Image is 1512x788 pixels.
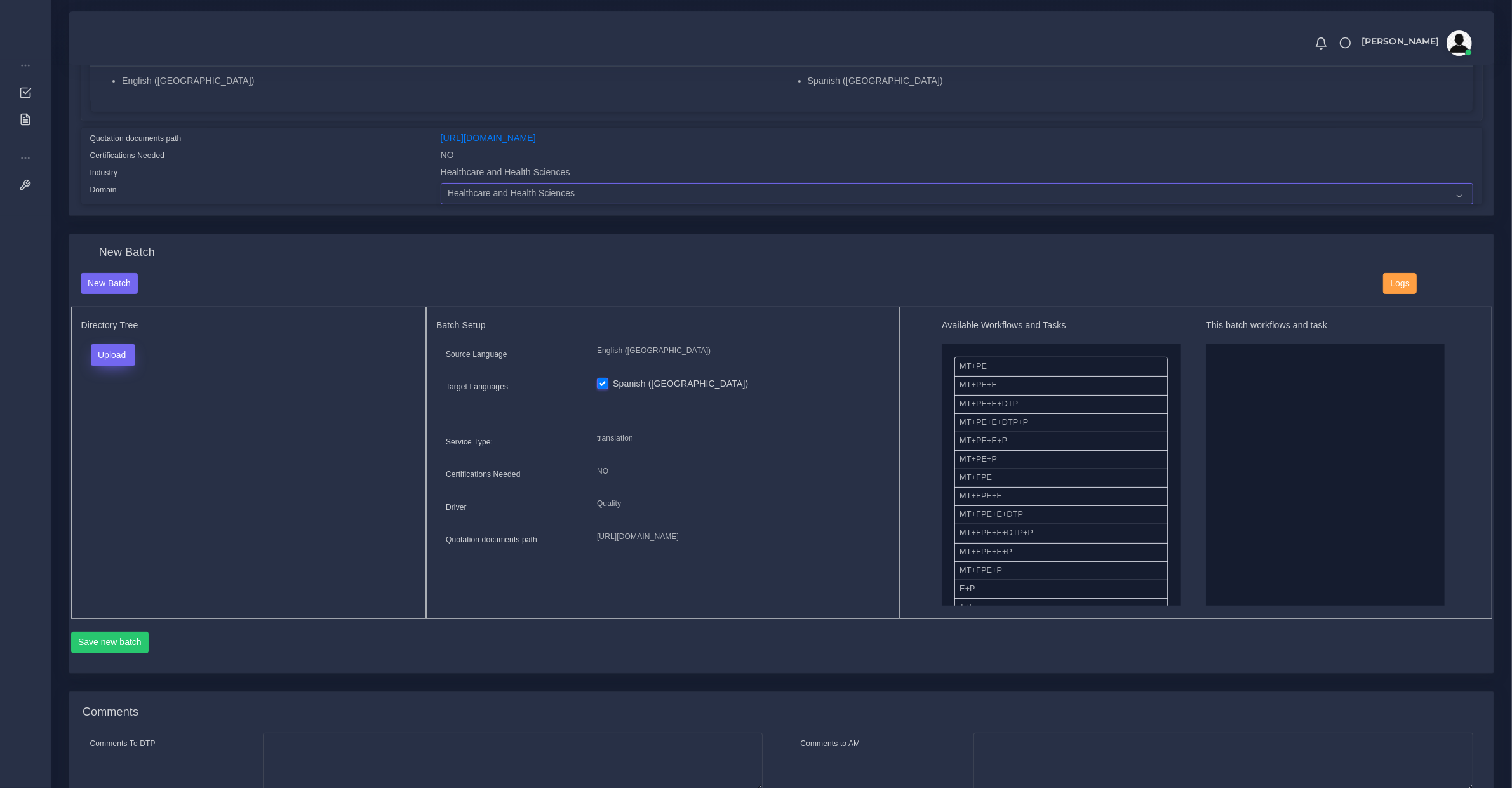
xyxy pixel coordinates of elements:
span: [PERSON_NAME] [1361,37,1440,46]
li: MT+PE+E+DTP+P [954,413,1168,432]
li: MT+PE+E+DTP [954,395,1168,414]
li: MT+PE+P [954,450,1168,469]
p: Quality [597,497,880,511]
label: Source Language [446,349,507,360]
h5: This batch workflows and task [1206,320,1445,331]
li: English ([GEOGRAPHIC_DATA]) [122,74,769,88]
button: Save new batch [71,632,149,653]
li: MT+FPE+E+P [954,543,1168,562]
label: Service Type: [446,436,493,448]
li: MT+PE+E+P [954,432,1168,451]
h4: New Batch [99,246,155,260]
li: MT+PE [954,357,1168,377]
h4: Comments [83,705,138,719]
div: NO [431,149,1483,166]
h5: Available Workflows and Tasks [942,320,1181,331]
button: Logs [1383,273,1417,295]
a: New Batch [81,277,138,288]
label: Driver [446,502,467,513]
img: avatar [1447,30,1472,56]
label: Industry [90,167,118,178]
a: [URL][DOMAIN_NAME] [441,133,536,143]
button: New Batch [81,273,138,295]
label: Spanish ([GEOGRAPHIC_DATA]) [613,377,748,391]
label: Quotation documents path [90,133,182,144]
li: T+E [954,598,1168,617]
p: English ([GEOGRAPHIC_DATA]) [597,344,880,357]
li: MT+PE+E [954,376,1168,395]
span: Logs [1391,278,1410,288]
label: Domain [90,184,117,196]
h5: Batch Setup [436,320,890,331]
a: [PERSON_NAME]avatar [1355,30,1476,56]
li: MT+FPE+E+DTP [954,505,1168,524]
h5: Directory Tree [81,320,417,331]
div: Healthcare and Health Sciences [431,166,1483,183]
label: Certifications Needed [90,150,165,161]
li: MT+FPE+E [954,487,1168,506]
li: MT+FPE+E+DTP+P [954,524,1168,543]
p: NO [597,465,880,478]
label: Target Languages [446,381,508,392]
li: Spanish ([GEOGRAPHIC_DATA]) [808,74,1466,88]
button: Upload [91,344,136,366]
li: MT+FPE [954,469,1168,488]
label: Quotation documents path [446,534,537,545]
li: MT+FPE+P [954,561,1168,580]
li: E+P [954,580,1168,599]
label: Comments to AM [801,738,860,749]
p: [URL][DOMAIN_NAME] [597,530,880,544]
p: translation [597,432,880,445]
label: Comments To DTP [90,738,156,749]
label: Certifications Needed [446,469,521,480]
